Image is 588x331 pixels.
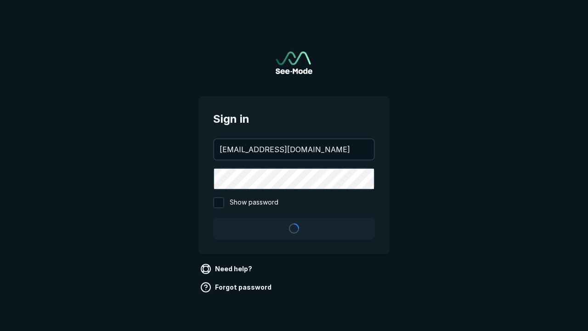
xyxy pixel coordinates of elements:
a: Forgot password [198,280,275,295]
a: Go to sign in [276,51,312,74]
span: Show password [230,197,278,208]
input: your@email.com [214,139,374,160]
a: Need help? [198,262,256,276]
img: See-Mode Logo [276,51,312,74]
span: Sign in [213,111,375,127]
